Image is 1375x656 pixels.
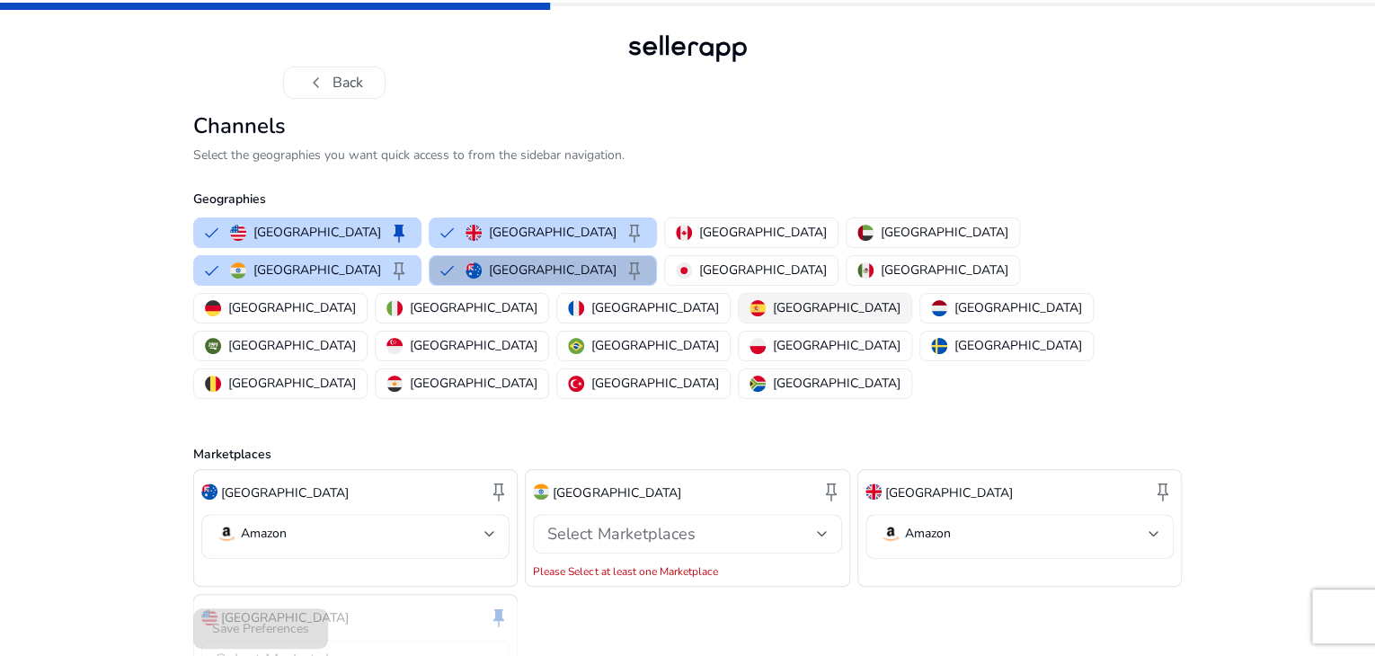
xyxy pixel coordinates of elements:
[228,374,356,393] p: [GEOGRAPHIC_DATA]
[283,66,386,99] button: chevron_leftBack
[489,223,617,242] p: [GEOGRAPHIC_DATA]
[591,336,719,355] p: [GEOGRAPHIC_DATA]
[241,526,287,542] p: Amazon
[193,146,1182,164] p: Select the geographies you want quick access to from the sidebar navigation.
[881,223,1008,242] p: [GEOGRAPHIC_DATA]
[533,561,841,579] mat-error: Please Select at least one Marketplace
[881,261,1008,279] p: [GEOGRAPHIC_DATA]
[591,374,719,393] p: [GEOGRAPHIC_DATA]
[773,336,900,355] p: [GEOGRAPHIC_DATA]
[230,225,246,241] img: us.svg
[865,483,882,500] img: uk.svg
[676,262,692,279] img: jp.svg
[954,298,1082,317] p: [GEOGRAPHIC_DATA]
[466,225,482,241] img: uk.svg
[1152,481,1174,502] span: keep
[857,262,874,279] img: mx.svg
[699,223,827,242] p: [GEOGRAPHIC_DATA]
[205,338,221,354] img: sa.svg
[230,262,246,279] img: in.svg
[773,298,900,317] p: [GEOGRAPHIC_DATA]
[253,223,381,242] p: [GEOGRAPHIC_DATA]
[553,483,680,502] p: [GEOGRAPHIC_DATA]
[880,523,901,545] img: amazon.svg
[954,336,1082,355] p: [GEOGRAPHIC_DATA]
[216,523,237,545] img: amazon.svg
[221,483,349,502] p: [GEOGRAPHIC_DATA]
[676,225,692,241] img: ca.svg
[547,523,695,545] span: Select Marketplaces
[931,338,947,354] img: se.svg
[533,483,549,500] img: in.svg
[386,300,403,316] img: it.svg
[193,113,1182,139] h2: Channels
[489,261,617,279] p: [GEOGRAPHIC_DATA]
[750,338,766,354] img: pl.svg
[386,338,403,354] img: sg.svg
[905,526,951,542] p: Amazon
[773,374,900,393] p: [GEOGRAPHIC_DATA]
[750,300,766,316] img: es.svg
[568,338,584,354] img: br.svg
[205,376,221,392] img: be.svg
[388,260,410,281] span: keep
[193,190,1182,208] p: Geographies
[591,298,719,317] p: [GEOGRAPHIC_DATA]
[568,300,584,316] img: fr.svg
[857,225,874,241] img: ae.svg
[410,298,537,317] p: [GEOGRAPHIC_DATA]
[568,376,584,392] img: tr.svg
[388,222,410,244] span: keep
[624,260,645,281] span: keep
[201,483,217,500] img: au.svg
[624,222,645,244] span: keep
[253,261,381,279] p: [GEOGRAPHIC_DATA]
[750,376,766,392] img: za.svg
[931,300,947,316] img: nl.svg
[193,445,1182,464] p: Marketplaces
[386,376,403,392] img: eg.svg
[821,481,842,502] span: keep
[228,336,356,355] p: [GEOGRAPHIC_DATA]
[410,336,537,355] p: [GEOGRAPHIC_DATA]
[306,72,327,93] span: chevron_left
[488,481,510,502] span: keep
[466,262,482,279] img: au.svg
[205,300,221,316] img: de.svg
[699,261,827,279] p: [GEOGRAPHIC_DATA]
[410,374,537,393] p: [GEOGRAPHIC_DATA]
[885,483,1013,502] p: [GEOGRAPHIC_DATA]
[228,298,356,317] p: [GEOGRAPHIC_DATA]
